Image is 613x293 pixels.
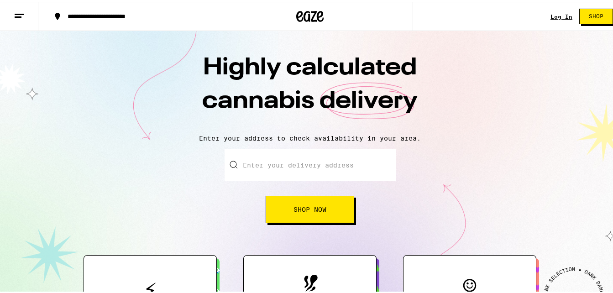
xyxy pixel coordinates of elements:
h1: Highly calculated cannabis delivery [150,50,470,126]
a: Log In [550,12,572,18]
span: Shop Now [293,204,326,211]
span: Shop [589,12,603,17]
button: Shop Now [266,194,354,221]
span: Hi. Need any help? [5,6,66,14]
button: Shop [579,7,613,22]
p: Enter your address to check availability in your area. [9,133,611,140]
input: Enter your delivery address [225,147,396,179]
